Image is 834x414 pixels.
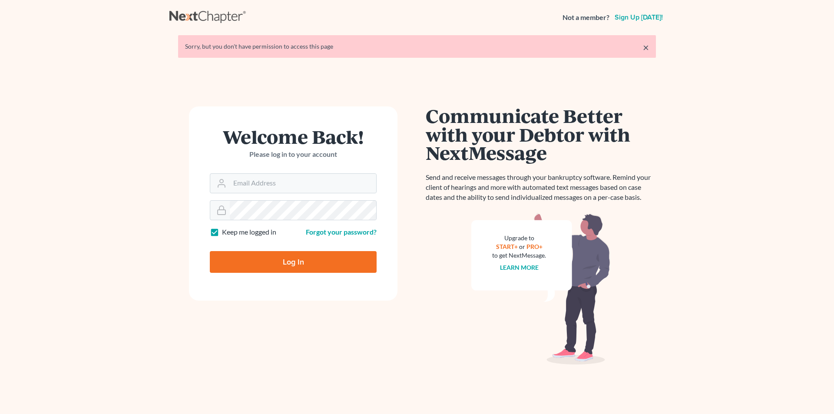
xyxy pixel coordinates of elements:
span: or [519,243,525,250]
img: nextmessage_bg-59042aed3d76b12b5cd301f8e5b87938c9018125f34e5fa2b7a6b67550977c72.svg [471,213,610,365]
p: Please log in to your account [210,149,377,159]
a: Sign up [DATE]! [613,14,665,21]
p: Send and receive messages through your bankruptcy software. Remind your client of hearings and mo... [426,172,656,202]
a: Learn more [500,264,539,271]
strong: Not a member? [563,13,609,23]
div: to get NextMessage. [492,251,546,260]
a: PRO+ [526,243,543,250]
a: START+ [496,243,518,250]
input: Log In [210,251,377,273]
input: Email Address [230,174,376,193]
a: × [643,42,649,53]
div: Sorry, but you don't have permission to access this page [185,42,649,51]
div: Upgrade to [492,234,546,242]
label: Keep me logged in [222,227,276,237]
a: Forgot your password? [306,228,377,236]
h1: Welcome Back! [210,127,377,146]
h1: Communicate Better with your Debtor with NextMessage [426,106,656,162]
